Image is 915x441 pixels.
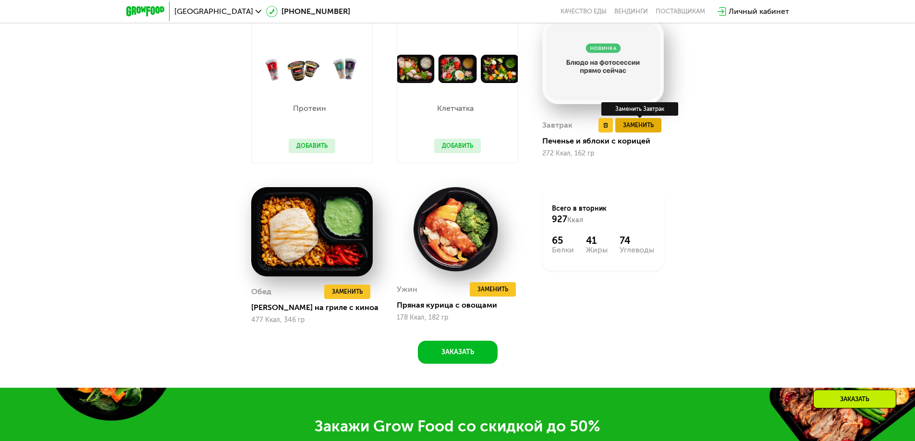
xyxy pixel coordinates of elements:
[266,6,350,17] a: [PHONE_NUMBER]
[729,6,789,17] div: Личный кабинет
[251,285,271,299] div: Обед
[620,235,654,246] div: 74
[552,235,574,246] div: 65
[397,282,417,297] div: Ужин
[586,246,608,254] div: Жиры
[477,285,508,294] span: Заменить
[614,8,648,15] a: Вендинги
[397,314,518,322] div: 178 Ккал, 182 гр
[470,282,516,297] button: Заменить
[251,303,380,312] div: [PERSON_NAME] на гриле с киноа
[332,287,363,297] span: Заменить
[289,139,335,153] button: Добавить
[542,136,671,146] div: Печенье и яблоки с корицей
[289,105,330,112] p: Протеин
[174,8,253,15] span: [GEOGRAPHIC_DATA]
[251,316,373,324] div: 477 Ккал, 346 гр
[397,300,526,310] div: Пряная курица с овощами
[561,8,607,15] a: Качество еды
[434,105,476,112] p: Клетчатка
[567,216,583,224] span: Ккал
[601,102,678,116] div: Заменить Завтрак
[623,120,654,130] span: Заменить
[586,235,608,246] div: 41
[418,341,498,364] button: Заказать
[552,246,574,254] div: Белки
[615,118,661,132] button: Заменить
[434,139,481,153] button: Добавить
[324,285,370,299] button: Заменить
[542,118,573,132] div: Завтрак
[542,150,664,157] div: 272 Ккал, 162 гр
[656,8,705,15] div: поставщикам
[552,204,654,225] div: Всего в вторник
[552,214,567,225] span: 927
[813,390,896,408] div: Заказать
[620,246,654,254] div: Углеводы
